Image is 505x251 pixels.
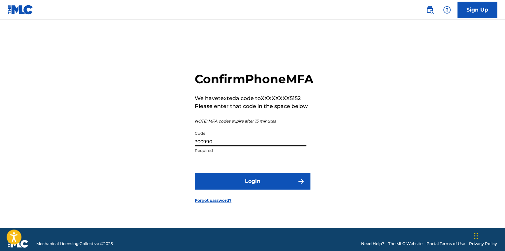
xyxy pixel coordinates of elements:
a: Public Search [423,3,436,17]
a: Portal Terms of Use [426,241,465,247]
p: Required [195,148,306,154]
a: Need Help? [361,241,384,247]
p: NOTE: MFA codes expire after 15 minutes [195,118,314,124]
img: f7272a7cc735f4ea7f67.svg [297,177,305,185]
img: help [443,6,451,14]
div: Help [440,3,454,17]
div: Drag [474,226,478,246]
button: Login [195,173,310,190]
img: logo [8,240,28,248]
a: The MLC Website [388,241,422,247]
h2: Confirm Phone MFA [195,72,314,87]
span: Mechanical Licensing Collective © 2025 [36,241,113,247]
img: search [426,6,434,14]
p: We have texted a code to XXXXXXXX5152 [195,94,314,102]
a: Forgot password? [195,197,231,203]
img: MLC Logo [8,5,33,15]
iframe: Chat Widget [472,219,505,251]
a: Privacy Policy [469,241,497,247]
a: Sign Up [457,2,497,18]
p: Please enter that code in the space below [195,102,314,110]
